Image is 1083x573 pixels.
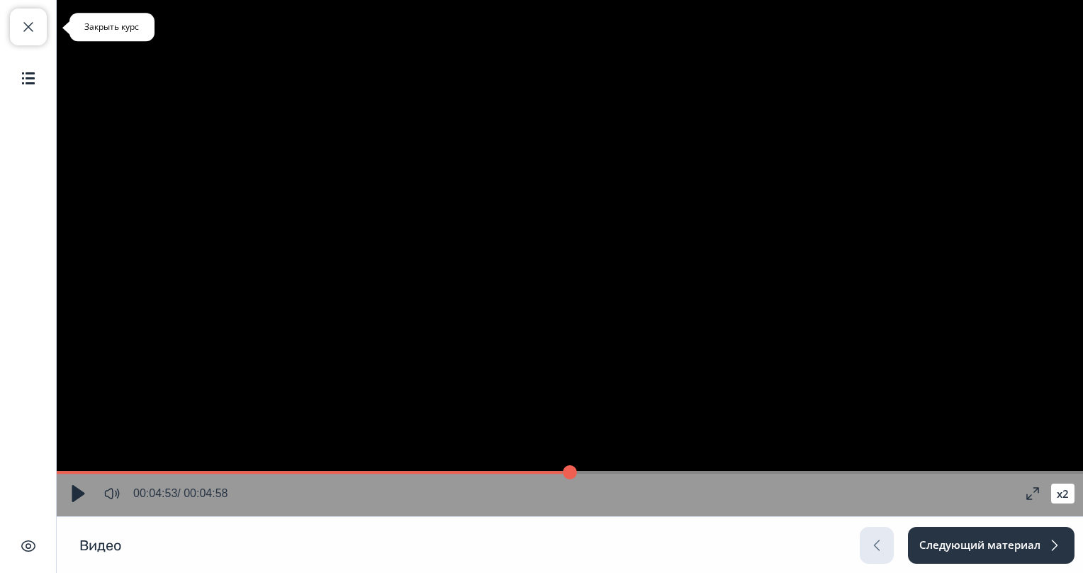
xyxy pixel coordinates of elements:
h1: Видео [79,536,121,555]
img: Содержание [20,69,37,87]
p: Закрыть курс [78,21,146,33]
button: Закрыть курс [10,9,47,45]
div: 00:04:53 / 00:04:58 [133,488,228,499]
img: Скрыть интерфейс [20,538,37,555]
button: x2 [1051,484,1074,504]
button: Следующий материал [908,527,1074,564]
